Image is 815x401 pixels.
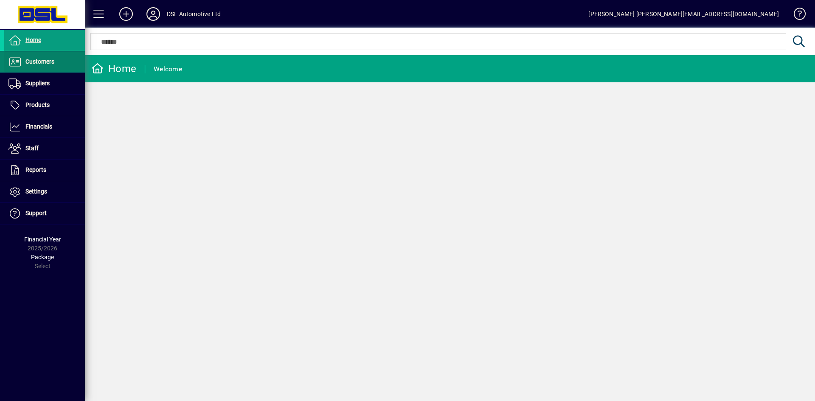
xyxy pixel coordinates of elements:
[25,101,50,108] span: Products
[25,210,47,216] span: Support
[31,254,54,261] span: Package
[4,95,85,116] a: Products
[4,138,85,159] a: Staff
[4,116,85,137] a: Financials
[4,203,85,224] a: Support
[25,80,50,87] span: Suppliers
[25,58,54,65] span: Customers
[112,6,140,22] button: Add
[140,6,167,22] button: Profile
[91,62,136,76] div: Home
[588,7,779,21] div: [PERSON_NAME] [PERSON_NAME][EMAIL_ADDRESS][DOMAIN_NAME]
[24,236,61,243] span: Financial Year
[25,188,47,195] span: Settings
[154,62,182,76] div: Welcome
[4,181,85,202] a: Settings
[25,145,39,151] span: Staff
[167,7,221,21] div: DSL Automotive Ltd
[4,51,85,73] a: Customers
[25,123,52,130] span: Financials
[4,73,85,94] a: Suppliers
[25,166,46,173] span: Reports
[787,2,804,29] a: Knowledge Base
[25,36,41,43] span: Home
[4,160,85,181] a: Reports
